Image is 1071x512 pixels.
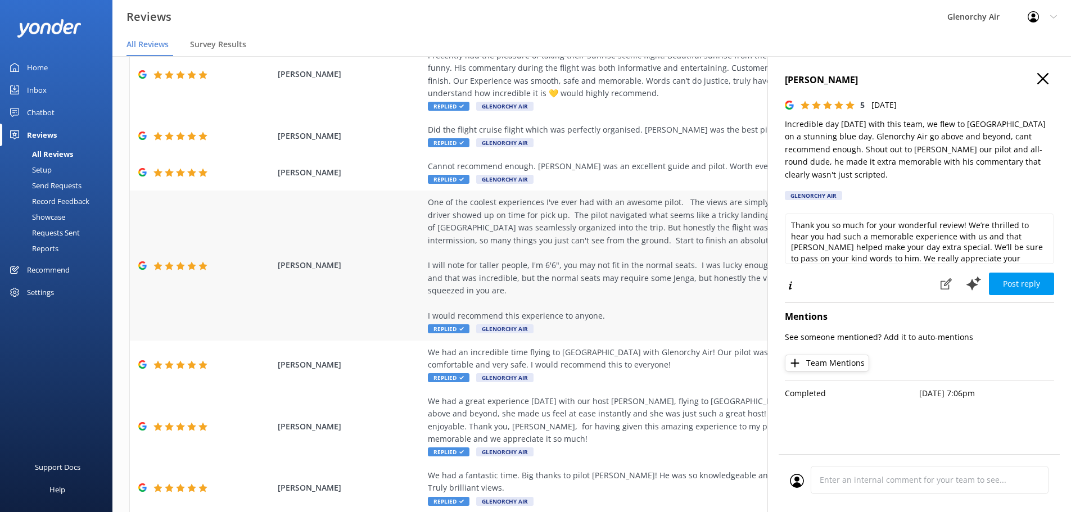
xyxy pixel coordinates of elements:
div: Glenorchy Air [785,191,842,200]
span: Replied [428,324,469,333]
a: Reports [7,241,112,256]
div: Home [27,56,48,79]
span: Replied [428,497,469,506]
span: All Reviews [126,39,169,50]
button: Team Mentions [785,355,869,371]
a: Showcase [7,209,112,225]
p: [DATE] 7:06pm [920,387,1055,400]
span: [PERSON_NAME] [278,166,423,179]
div: Help [49,478,65,501]
div: We had an incredible time flying to [GEOGRAPHIC_DATA] with Glenorchy Air! Our pilot was [PERSON_N... [428,346,939,371]
button: Post reply [989,273,1054,295]
textarea: Thank you so much for your wonderful review! We’re thrilled to hear you had such a memorable expe... [785,214,1054,264]
div: Showcase [7,209,65,225]
p: See someone mentioned? Add it to auto-mentions [785,331,1054,343]
span: [PERSON_NAME] [278,130,423,142]
div: One of the coolest experiences I've ever had with an awesome pilot. The views are simply incredib... [428,196,939,322]
span: [PERSON_NAME] [278,420,423,433]
div: Support Docs [35,456,80,478]
div: Inbox [27,79,47,101]
div: Settings [27,281,54,303]
div: Reports [7,241,58,256]
div: We had a fantastic time. Big thanks to pilot [PERSON_NAME]! He was so knowledgeable and made sure... [428,469,939,495]
span: Replied [428,447,469,456]
div: Requests Sent [7,225,80,241]
span: Glenorchy Air [476,497,534,506]
span: Replied [428,175,469,184]
span: Glenorchy Air [476,175,534,184]
div: Did the flight cruise flight which was perfectly organised. [PERSON_NAME] was the best pilot!! [428,124,939,136]
span: 5 [860,99,865,110]
p: [DATE] [871,99,897,111]
a: Send Requests [7,178,112,193]
span: Replied [428,373,469,382]
h4: [PERSON_NAME] [785,73,1054,88]
span: Glenorchy Air [476,138,534,147]
span: [PERSON_NAME] [278,359,423,371]
div: Reviews [27,124,57,146]
span: Glenorchy Air [476,373,534,382]
a: Record Feedback [7,193,112,209]
img: user_profile.svg [790,474,804,488]
div: A truly unforgettable experience! 🌸 I recently had the pleasure of taking their Sunrise scenic fl... [428,37,939,99]
div: Chatbot [27,101,55,124]
span: Replied [428,138,469,147]
h4: Mentions [785,310,1054,324]
div: Setup [7,162,52,178]
span: Glenorchy Air [476,447,534,456]
a: All Reviews [7,146,112,162]
button: Close [1037,73,1049,85]
div: Recommend [27,259,70,281]
span: Glenorchy Air [476,324,534,333]
div: All Reviews [7,146,73,162]
span: [PERSON_NAME] [278,482,423,494]
div: Send Requests [7,178,82,193]
span: Replied [428,102,469,111]
div: Cannot recommend enough. [PERSON_NAME] was an excellent guide and pilot. Worth every [PERSON_NAME]. [428,160,939,173]
p: Incredible day [DATE] with this team, we flew to [GEOGRAPHIC_DATA] on a stunning blue day. Glenor... [785,118,1054,181]
img: yonder-white-logo.png [17,19,82,38]
h3: Reviews [126,8,171,26]
a: Setup [7,162,112,178]
span: Glenorchy Air [476,102,534,111]
div: Record Feedback [7,193,89,209]
p: Completed [785,387,920,400]
span: [PERSON_NAME] [278,68,423,80]
span: Survey Results [190,39,246,50]
span: [PERSON_NAME] [278,259,423,271]
a: Requests Sent [7,225,112,241]
div: We had a great experience [DATE] with our host [PERSON_NAME], flying to [GEOGRAPHIC_DATA] and exp... [428,395,939,446]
